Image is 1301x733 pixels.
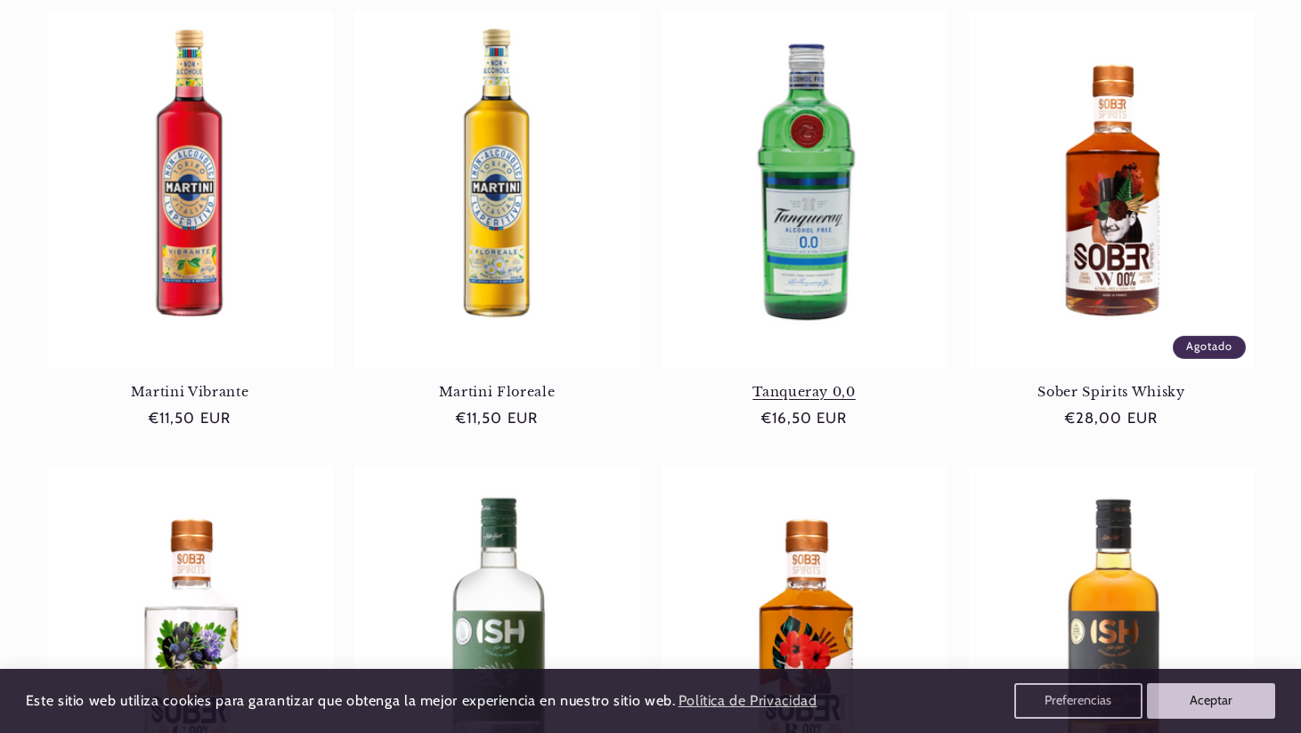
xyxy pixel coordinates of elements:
[969,384,1255,400] a: Sober Spirits Whisky
[675,686,819,717] a: Política de Privacidad (opens in a new tab)
[354,384,640,400] a: Martini Floreale
[47,384,333,400] a: Martini Vibrante
[26,692,676,709] span: Este sitio web utiliza cookies para garantizar que obtenga la mejor experiencia en nuestro sitio ...
[1014,683,1142,719] button: Preferencias
[662,384,947,400] a: Tanqueray 0,0
[1147,683,1275,719] button: Aceptar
